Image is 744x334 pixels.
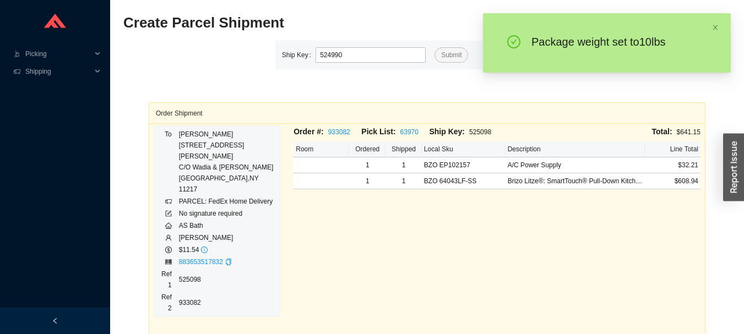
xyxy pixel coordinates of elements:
span: form [165,210,172,217]
span: copy [225,259,232,265]
td: [PERSON_NAME] [178,232,275,244]
td: Ref 1 [159,268,178,291]
td: To [159,128,178,195]
label: Ship Key [282,47,316,63]
div: A/C Power Supply [508,160,643,171]
td: 1 [385,157,422,173]
td: 1 [349,173,385,189]
span: home [165,222,172,229]
div: [PERSON_NAME] [STREET_ADDRESS][PERSON_NAME] C/O Wadia & [PERSON_NAME] [GEOGRAPHIC_DATA] , NY 11217 [179,129,275,195]
td: 933082 [178,291,275,314]
div: Copy [225,256,232,267]
span: Ship Key: [429,127,465,136]
span: Picking [25,45,91,63]
td: AS Bath [178,220,275,232]
h2: Create Parcel Shipment [123,13,579,32]
div: $641.15 [497,125,700,138]
button: Submit [435,47,468,63]
td: BZO 64043LF-SS [422,173,506,189]
span: check-circle [507,35,520,51]
span: info-circle [201,247,208,253]
th: Line Total [645,141,700,157]
span: Total: [652,127,672,136]
td: Ref 2 [159,291,178,314]
td: PARCEL: FedEx Home Delivery [178,195,275,207]
a: 933082 [328,128,350,136]
span: Shipping [25,63,91,80]
a: 883653517832 [179,258,223,266]
td: $32.21 [645,157,700,173]
th: Description [506,141,645,157]
td: BZO EP102157 [422,157,506,173]
th: Shipped [385,141,422,157]
td: No signature required [178,207,275,220]
span: Pick List: [361,127,395,136]
span: close [712,24,719,31]
a: 63970 [400,128,419,136]
td: 1 [349,157,385,173]
span: user [165,234,172,241]
th: Ordered [349,141,385,157]
th: Local Sku [422,141,506,157]
th: Room [294,141,349,157]
td: $11.54 [178,244,275,256]
span: left [52,317,58,324]
td: $608.94 [645,173,700,189]
span: barcode [165,259,172,265]
div: Order Shipment [156,103,698,123]
div: 525098 [429,125,497,138]
span: dollar [165,247,172,253]
td: 525098 [178,268,275,291]
td: 1 [385,173,422,189]
div: Brizo Litze®: SmartTouch® Pull-Down Kitchen Faucet with Arc Spout and Knurled Handle - Stainless [508,176,643,187]
div: Package weight set to 10 lb s [531,35,696,48]
span: Order #: [294,127,323,136]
